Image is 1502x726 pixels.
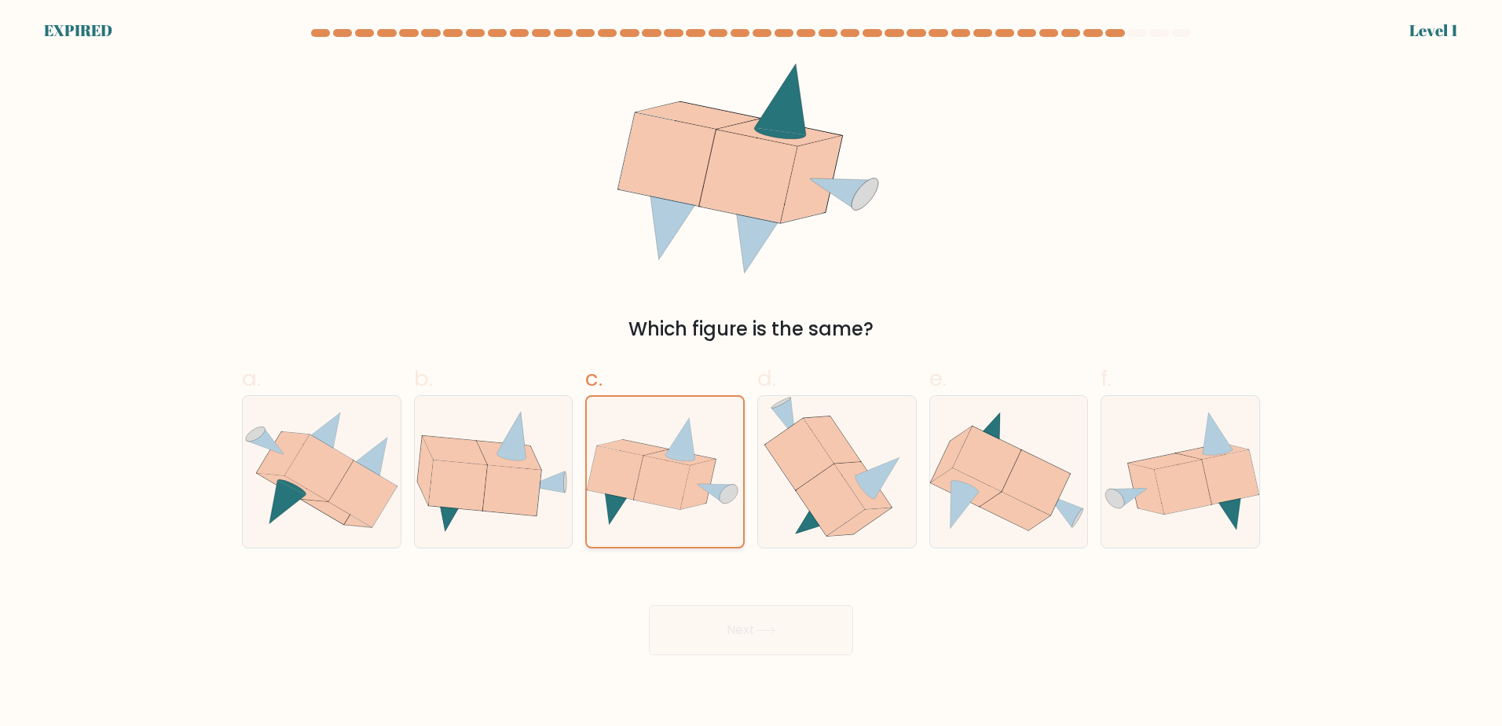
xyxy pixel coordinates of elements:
span: b. [414,363,433,394]
div: Level 1 [1409,19,1458,42]
div: Which figure is the same? [251,315,1251,343]
span: a. [242,363,261,394]
div: EXPIRED [44,19,112,42]
span: f. [1101,363,1112,394]
span: c. [585,363,603,394]
span: e. [929,363,947,394]
span: d. [757,363,776,394]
